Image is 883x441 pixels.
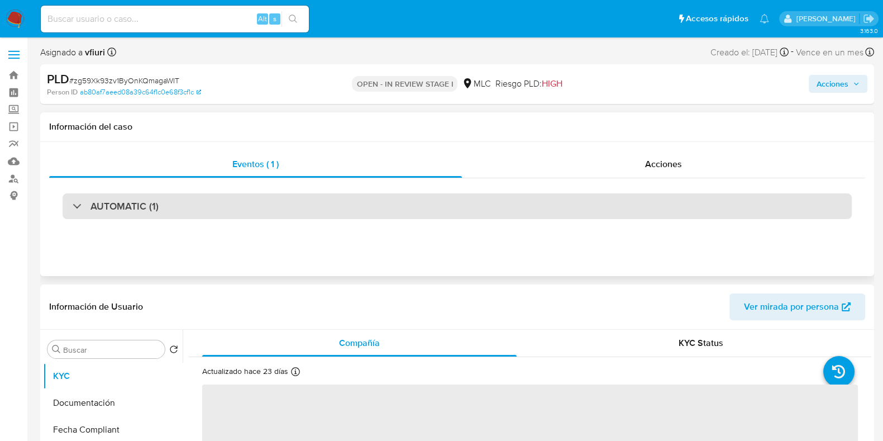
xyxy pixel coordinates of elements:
span: # zg59Xk93zv1ByOnKQmagaWIT [69,75,179,86]
span: Alt [258,13,267,24]
button: search-icon [281,11,304,27]
input: Buscar usuario o caso... [41,12,309,26]
b: PLD [47,70,69,88]
div: Creado el: [DATE] [710,45,789,60]
h3: AUTOMATIC (1) [90,200,159,212]
span: - [791,45,794,60]
button: Buscar [52,345,61,354]
button: Acciones [809,75,867,93]
div: AUTOMATIC (1) [63,193,852,219]
span: Asignado a [40,46,105,59]
div: MLC [462,78,490,90]
span: Ver mirada por persona [744,293,839,320]
span: Vence en un mes [796,46,863,59]
p: OPEN - IN REVIEW STAGE I [352,76,457,92]
input: Buscar [63,345,160,355]
span: HIGH [541,77,562,90]
span: Acciones [817,75,848,93]
p: Actualizado hace 23 días [202,366,288,377]
span: Acciones [645,158,682,170]
span: Riesgo PLD: [495,78,562,90]
button: Ver mirada por persona [729,293,865,320]
span: s [273,13,276,24]
a: Salir [863,13,875,25]
span: Compañía [339,336,380,349]
span: Accesos rápidos [686,13,748,25]
button: Volver al orden por defecto [169,345,178,357]
h1: Información de Usuario [49,301,143,312]
a: Notificaciones [760,14,769,23]
span: KYC Status [679,336,723,349]
button: KYC [43,363,183,390]
button: Documentación [43,390,183,416]
b: vfiuri [83,46,105,59]
h1: Información del caso [49,121,865,132]
a: ab80af7aeed08a39c64f1c0e68f3cf1c [80,87,201,97]
p: camilafernanda.paredessaldano@mercadolibre.cl [796,13,859,24]
b: Person ID [47,87,78,97]
span: Eventos ( 1 ) [232,158,279,170]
